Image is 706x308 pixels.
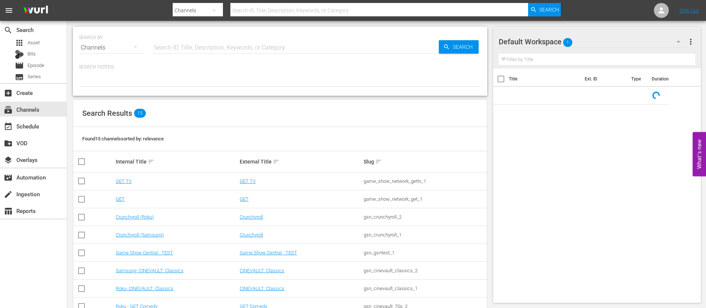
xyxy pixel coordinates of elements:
div: gsn_crunchyroll_1 [364,232,485,238]
div: gsn_cinevault_classics_1 [364,286,485,291]
a: Crunchyroll [240,232,263,238]
th: Type [627,69,647,89]
span: more_vert [686,37,695,46]
span: Episode [28,62,44,69]
div: External Title [240,157,361,166]
span: Search [450,40,479,54]
span: Series [28,73,41,80]
button: Search [528,3,561,16]
button: more_vert [686,33,695,51]
a: GET TV [240,178,256,184]
span: Series [15,73,24,82]
div: gsn_gsntest_1 [364,250,485,255]
span: Automation [4,173,13,182]
a: Crunchyroll (Samsung) [116,232,164,238]
span: Asset [15,38,24,47]
span: Schedule [4,122,13,131]
a: GET [116,196,125,202]
div: gsn_crunchyroll_2 [364,214,485,220]
span: VOD [4,139,13,148]
a: Game Show Central - TEST [116,250,173,255]
a: Crunchyroll [240,214,263,220]
span: Channels [4,105,13,114]
span: Asset [28,39,40,47]
a: Crunchyroll (Roku) [116,214,154,220]
th: Duration [647,69,692,89]
a: Roku- CINEVAULT: Classics [116,286,173,291]
span: Search [539,3,559,16]
span: Bits [28,50,36,58]
span: sort [148,158,154,165]
div: Slug [364,157,485,166]
span: Reports [4,207,13,216]
div: Channels [79,37,144,58]
div: gsn_cinevault_classics_2 [364,268,485,273]
span: Found 15 channels sorted by: relevance [82,136,164,142]
span: sort [273,158,279,165]
a: GET [240,196,249,202]
a: Sign Out [680,7,699,13]
p: Search Filters: [79,64,481,70]
span: Ingestion [4,190,13,199]
a: CINEVAULT: Classics [240,286,284,291]
span: sort [375,158,382,165]
span: Episode [15,61,24,70]
div: Bits [15,50,24,59]
a: GET TV [116,178,132,184]
a: CINEVAULT: Classics [240,268,284,273]
span: Overlays [4,156,13,165]
div: Internal Title [116,157,237,166]
div: game_show_network_gettv_1 [364,178,485,184]
div: game_show_network_get_1 [364,196,485,202]
span: Search [4,26,13,35]
button: Search [439,40,479,54]
span: 15 [134,109,146,118]
span: Create [4,89,13,98]
span: menu [4,6,13,15]
span: 1 [563,35,572,50]
a: Game Show Central - TEST [240,250,297,255]
span: Search Results [82,109,132,118]
img: ans4CAIJ8jUAAAAAAAAAAAAAAAAAAAAAAAAgQb4GAAAAAAAAAAAAAAAAAAAAAAAAJMjXAAAAAAAAAAAAAAAAAAAAAAAAgAT5G... [18,2,54,19]
th: Ext. ID [580,69,627,89]
th: Title [509,69,580,89]
button: Open Feedback Widget [693,132,706,176]
div: Default Workspace [499,31,688,52]
a: Samsung- CINEVAULT: Classics [116,268,183,273]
